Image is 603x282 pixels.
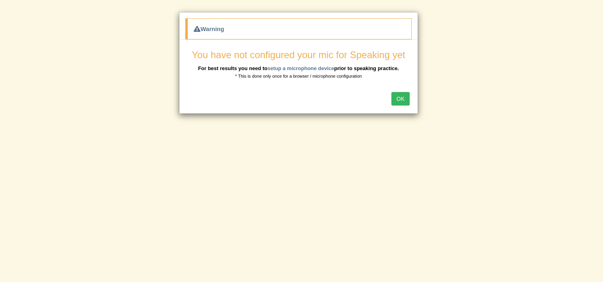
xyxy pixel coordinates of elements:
[198,65,399,71] b: For best results you need to prior to speaking practice.
[235,74,362,78] small: * This is done only once for a browser / microphone configuration
[192,49,405,60] span: You have not configured your mic for Speaking yet
[267,65,334,71] a: setup a microphone device
[391,92,410,106] button: OK
[185,18,412,39] div: Warning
